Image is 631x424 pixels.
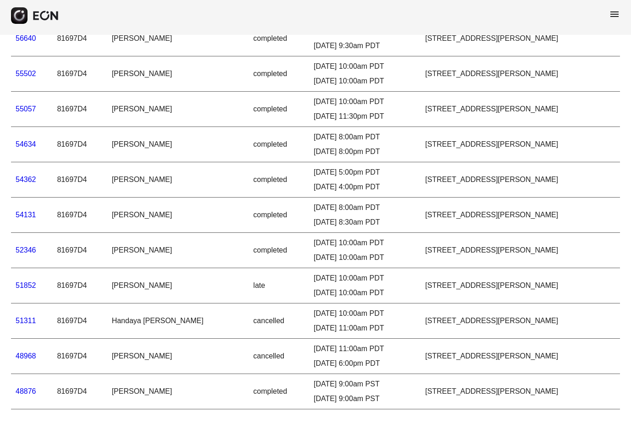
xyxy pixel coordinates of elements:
[421,95,620,131] td: [STREET_ADDRESS][PERSON_NAME]
[52,60,107,95] td: 81697D4
[249,237,309,272] td: completed
[107,25,249,60] td: [PERSON_NAME]
[421,378,620,413] td: [STREET_ADDRESS][PERSON_NAME]
[16,73,36,81] a: 55502
[16,250,36,258] a: 52346
[249,307,309,342] td: cancelled
[314,65,416,76] div: [DATE] 10:00am PDT
[314,362,416,373] div: [DATE] 6:00pm PDT
[16,215,36,222] a: 54131
[107,201,249,237] td: [PERSON_NAME]
[249,95,309,131] td: completed
[421,342,620,378] td: [STREET_ADDRESS][PERSON_NAME]
[249,272,309,307] td: late
[249,342,309,378] td: cancelled
[16,38,36,46] a: 56640
[107,60,249,95] td: [PERSON_NAME]
[52,307,107,342] td: 81697D4
[16,320,36,328] a: 51311
[314,347,416,358] div: [DATE] 11:00am PDT
[52,201,107,237] td: 81697D4
[249,60,309,95] td: completed
[107,131,249,166] td: [PERSON_NAME]
[314,241,416,252] div: [DATE] 10:00am PDT
[314,382,416,393] div: [DATE] 9:00am PST
[16,356,36,363] a: 48968
[314,44,416,55] div: [DATE] 9:30am PDT
[52,378,107,413] td: 81697D4
[16,179,36,187] a: 54362
[107,378,249,413] td: [PERSON_NAME]
[314,220,416,231] div: [DATE] 8:30am PDT
[314,256,416,267] div: [DATE] 10:00am PDT
[421,307,620,342] td: [STREET_ADDRESS][PERSON_NAME]
[107,307,249,342] td: Handaya [PERSON_NAME]
[52,95,107,131] td: 81697D4
[107,95,249,131] td: [PERSON_NAME]
[314,312,416,323] div: [DATE] 10:00am PDT
[421,201,620,237] td: [STREET_ADDRESS][PERSON_NAME]
[107,237,249,272] td: [PERSON_NAME]
[16,285,36,293] a: 51852
[314,100,416,111] div: [DATE] 10:00am PDT
[107,272,249,307] td: [PERSON_NAME]
[314,150,416,161] div: [DATE] 8:00pm PDT
[421,25,620,60] td: [STREET_ADDRESS][PERSON_NAME]
[249,378,309,413] td: completed
[16,109,36,116] a: 55057
[52,25,107,60] td: 81697D4
[609,12,620,23] span: menu
[314,206,416,217] div: [DATE] 8:00am PDT
[16,391,36,399] a: 48876
[314,135,416,146] div: [DATE] 8:00am PDT
[249,166,309,201] td: completed
[52,272,107,307] td: 81697D4
[107,342,249,378] td: [PERSON_NAME]
[249,201,309,237] td: completed
[314,171,416,182] div: [DATE] 5:00pm PDT
[52,131,107,166] td: 81697D4
[52,166,107,201] td: 81697D4
[249,25,309,60] td: completed
[421,166,620,201] td: [STREET_ADDRESS][PERSON_NAME]
[314,397,416,408] div: [DATE] 9:00am PST
[421,60,620,95] td: [STREET_ADDRESS][PERSON_NAME]
[314,291,416,302] div: [DATE] 10:00am PDT
[314,276,416,287] div: [DATE] 10:00am PDT
[52,237,107,272] td: 81697D4
[314,79,416,90] div: [DATE] 10:00am PDT
[16,144,36,152] a: 54634
[314,115,416,126] div: [DATE] 11:30pm PDT
[421,237,620,272] td: [STREET_ADDRESS][PERSON_NAME]
[107,166,249,201] td: [PERSON_NAME]
[314,326,416,337] div: [DATE] 11:00am PDT
[52,342,107,378] td: 81697D4
[314,185,416,196] div: [DATE] 4:00pm PDT
[421,272,620,307] td: [STREET_ADDRESS][PERSON_NAME]
[249,131,309,166] td: completed
[421,131,620,166] td: [STREET_ADDRESS][PERSON_NAME]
